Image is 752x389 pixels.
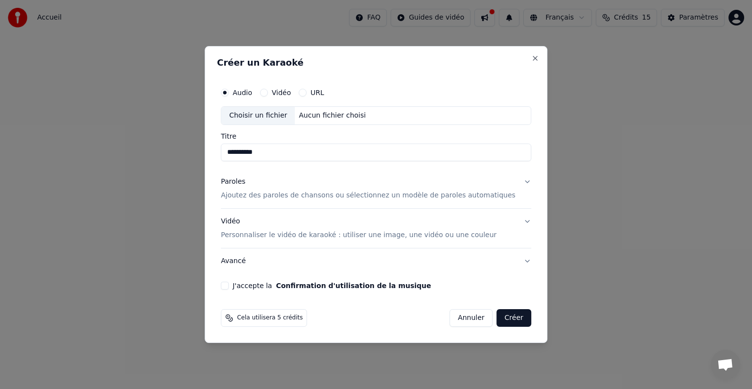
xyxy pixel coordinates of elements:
button: VidéoPersonnaliser le vidéo de karaoké : utiliser une image, une vidéo ou une couleur [221,209,531,248]
button: Annuler [449,309,493,327]
span: Cela utilisera 5 crédits [237,314,303,322]
div: Aucun fichier choisi [295,111,370,121]
button: J'accepte la [276,282,431,289]
div: Choisir un fichier [221,107,295,124]
div: Vidéo [221,217,496,240]
div: Paroles [221,177,245,187]
label: Vidéo [272,89,291,96]
label: Titre [221,133,531,140]
button: ParolesAjoutez des paroles de chansons ou sélectionnez un modèle de paroles automatiques [221,169,531,208]
button: Avancé [221,248,531,274]
p: Ajoutez des paroles de chansons ou sélectionnez un modèle de paroles automatiques [221,191,516,200]
label: J'accepte la [233,282,431,289]
p: Personnaliser le vidéo de karaoké : utiliser une image, une vidéo ou une couleur [221,230,496,240]
h2: Créer un Karaoké [217,58,535,67]
label: URL [310,89,324,96]
label: Audio [233,89,252,96]
button: Créer [497,309,531,327]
